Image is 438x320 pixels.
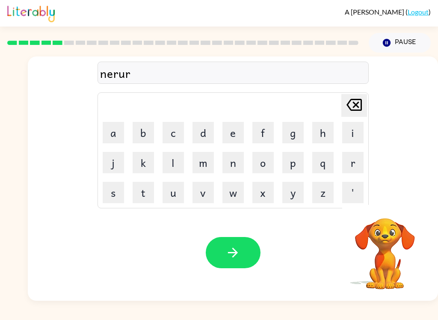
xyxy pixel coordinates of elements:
[100,64,366,82] div: nerur
[312,152,334,173] button: q
[133,122,154,143] button: b
[133,182,154,203] button: t
[408,8,429,16] a: Logout
[192,122,214,143] button: d
[342,182,364,203] button: '
[252,122,274,143] button: f
[7,3,55,22] img: Literably
[192,182,214,203] button: v
[103,122,124,143] button: a
[282,152,304,173] button: p
[342,152,364,173] button: r
[312,182,334,203] button: z
[369,33,431,53] button: Pause
[345,8,405,16] span: A [PERSON_NAME]
[222,182,244,203] button: w
[163,182,184,203] button: u
[163,152,184,173] button: l
[252,182,274,203] button: x
[163,122,184,143] button: c
[192,152,214,173] button: m
[342,205,428,290] video: Your browser must support playing .mp4 files to use Literably. Please try using another browser.
[282,122,304,143] button: g
[345,8,431,16] div: ( )
[133,152,154,173] button: k
[342,122,364,143] button: i
[103,182,124,203] button: s
[282,182,304,203] button: y
[103,152,124,173] button: j
[312,122,334,143] button: h
[222,152,244,173] button: n
[222,122,244,143] button: e
[252,152,274,173] button: o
